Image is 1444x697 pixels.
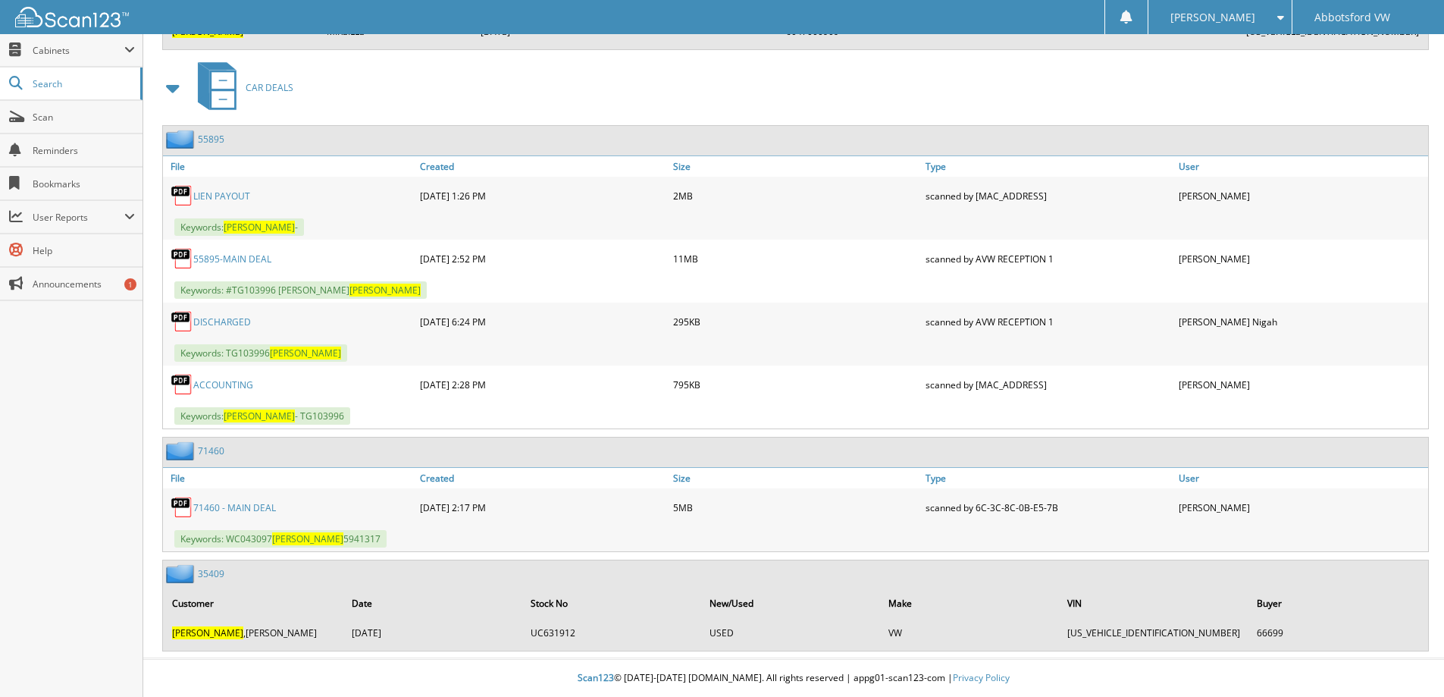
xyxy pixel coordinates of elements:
a: 55895 [198,133,224,146]
span: [PERSON_NAME] [1170,13,1255,22]
a: 71460 [198,444,224,457]
th: VIN [1060,588,1248,619]
th: Buyer [1249,588,1427,619]
img: folder2.png [166,130,198,149]
span: Keywords: - TG103996 [174,407,350,425]
div: [DATE] 6:24 PM [416,306,669,337]
a: User [1175,468,1428,488]
a: Type [922,468,1175,488]
td: 66699 [1249,620,1427,645]
td: [DATE] [344,620,522,645]
span: Keywords: - [174,218,304,236]
a: DISCHARGED [193,316,251,328]
a: User [1175,156,1428,177]
img: folder2.png [166,564,198,583]
span: Bookmarks [33,177,135,190]
div: © [DATE]-[DATE] [DOMAIN_NAME]. All rights reserved | appg01-scan123-com | [143,660,1444,697]
div: 2MB [669,181,922,211]
th: Stock No [523,588,700,619]
div: [PERSON_NAME] Nigah [1175,306,1428,337]
div: scanned by AVW RECEPTION 1 [922,243,1175,274]
span: [PERSON_NAME] [224,221,295,234]
a: File [163,468,416,488]
a: 35409 [198,567,224,580]
div: [PERSON_NAME] [1175,369,1428,400]
div: [DATE] 1:26 PM [416,181,669,211]
img: PDF.png [171,247,193,270]
a: Type [922,156,1175,177]
th: New/Used [702,588,879,619]
div: 795KB [669,369,922,400]
div: scanned by AVW RECEPTION 1 [922,306,1175,337]
a: LIEN PAYOUT [193,190,250,203]
div: scanned by [MAC_ADDRESS] [922,181,1175,211]
span: [PERSON_NAME] [349,284,421,297]
img: PDF.png [171,373,193,396]
div: [PERSON_NAME] [1175,492,1428,523]
div: 295KB [669,306,922,337]
span: Abbotsford VW [1314,13,1390,22]
div: [DATE] 2:52 PM [416,243,669,274]
span: Help [33,244,135,257]
img: scan123-logo-white.svg [15,7,129,27]
a: CAR DEALS [189,58,293,118]
td: [US_VEHICLE_IDENTIFICATION_NUMBER] [1060,620,1248,645]
img: PDF.png [171,184,193,207]
span: Search [33,77,133,90]
td: UC631912 [523,620,700,645]
iframe: Chat Widget [1368,624,1444,697]
div: [DATE] 2:28 PM [416,369,669,400]
a: 71460 - MAIN DEAL [193,501,276,514]
img: PDF.png [171,310,193,333]
td: ,[PERSON_NAME] [164,620,343,645]
img: PDF.png [171,496,193,519]
td: USED [702,620,879,645]
span: Reminders [33,144,135,157]
span: CAR DEALS [246,81,293,94]
a: Size [669,156,922,177]
span: Keywords: WC043097 5941317 [174,530,387,548]
div: 1 [124,278,136,290]
a: Size [669,468,922,488]
th: Date [344,588,522,619]
div: scanned by [MAC_ADDRESS] [922,369,1175,400]
a: ACCOUNTING [193,378,253,391]
span: [PERSON_NAME] [224,410,295,422]
a: 55895-MAIN DEAL [193,253,271,265]
img: folder2.png [166,441,198,460]
a: Created [416,468,669,488]
span: [PERSON_NAME] [172,626,243,639]
div: [PERSON_NAME] [1175,181,1428,211]
a: File [163,156,416,177]
th: Customer [164,588,343,619]
div: [DATE] 2:17 PM [416,492,669,523]
div: [PERSON_NAME] [1175,243,1428,274]
span: Keywords: TG103996 [174,344,347,362]
span: User Reports [33,211,124,224]
span: Scan123 [578,671,614,684]
div: scanned by 6C-3C-8C-0B-E5-7B [922,492,1175,523]
td: VW [881,620,1058,645]
span: [PERSON_NAME] [272,532,343,545]
a: Privacy Policy [953,671,1010,684]
th: Make [881,588,1058,619]
span: Scan [33,111,135,124]
span: Cabinets [33,44,124,57]
a: Created [416,156,669,177]
span: Announcements [33,278,135,290]
div: 5MB [669,492,922,523]
div: 11MB [669,243,922,274]
span: Keywords: #TG103996 [PERSON_NAME] [174,281,427,299]
span: [PERSON_NAME] [270,347,341,359]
